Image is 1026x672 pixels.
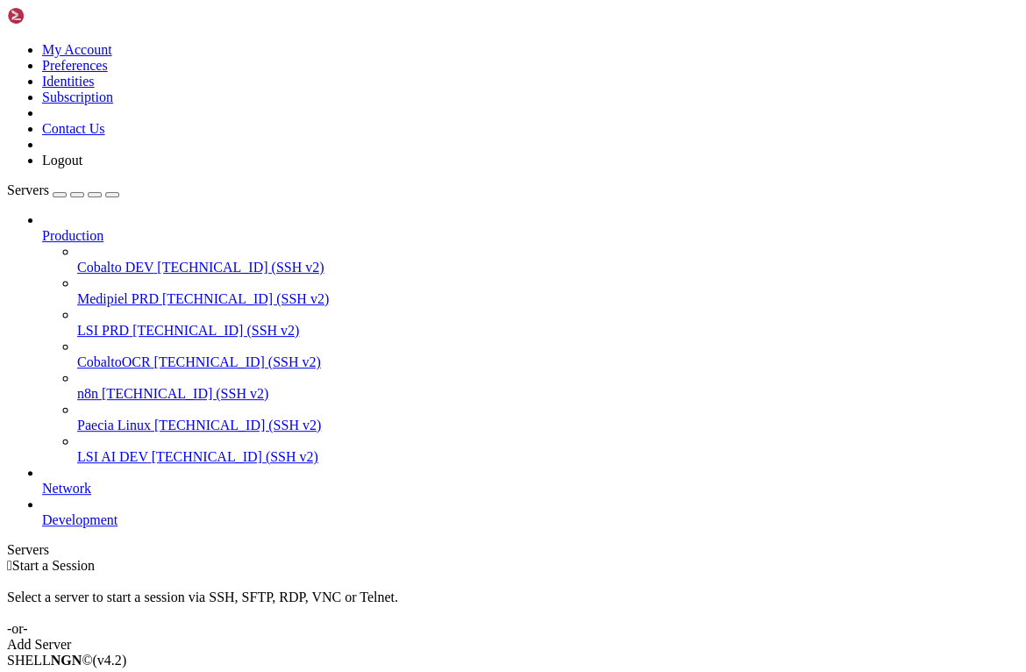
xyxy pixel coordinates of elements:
span: [TECHNICAL_ID] (SSH v2) [102,386,268,401]
li: CobaltoOCR [TECHNICAL_ID] (SSH v2) [77,339,1019,370]
span: LSI AI DEV [77,449,148,464]
a: n8n [TECHNICAL_ID] (SSH v2) [77,386,1019,402]
span: Network [42,481,91,496]
a: Subscription [42,89,113,104]
span: Development [42,512,118,527]
span: Production [42,228,103,243]
span: CobaltoOCR [77,354,151,369]
a: Logout [42,153,82,168]
span: [TECHNICAL_ID] (SSH v2) [157,260,324,275]
a: Production [42,228,1019,244]
span: [TECHNICAL_ID] (SSH v2) [162,291,329,306]
a: CobaltoOCR [TECHNICAL_ID] (SSH v2) [77,354,1019,370]
span: Paecia Linux [77,418,151,433]
a: LSI PRD [TECHNICAL_ID] (SSH v2) [77,323,1019,339]
span: Start a Session [12,558,95,573]
span: Servers [7,182,49,197]
li: LSI AI DEV [TECHNICAL_ID] (SSH v2) [77,433,1019,465]
a: Cobalto DEV [TECHNICAL_ID] (SSH v2) [77,260,1019,275]
a: Contact Us [42,121,105,136]
a: Servers [7,182,119,197]
li: n8n [TECHNICAL_ID] (SSH v2) [77,370,1019,402]
a: Network [42,481,1019,497]
div: Servers [7,542,1019,558]
div: Add Server [7,637,1019,653]
span: [TECHNICAL_ID] (SSH v2) [152,449,318,464]
li: Paecia Linux [TECHNICAL_ID] (SSH v2) [77,402,1019,433]
li: Production [42,212,1019,465]
span: LSI PRD [77,323,129,338]
span: n8n [77,386,98,401]
span:  [7,558,12,573]
span: SHELL © [7,653,126,668]
a: Paecia Linux [TECHNICAL_ID] (SSH v2) [77,418,1019,433]
a: LSI AI DEV [TECHNICAL_ID] (SSH v2) [77,449,1019,465]
span: [TECHNICAL_ID] (SSH v2) [154,354,321,369]
span: [TECHNICAL_ID] (SSH v2) [132,323,299,338]
span: Medipiel PRD [77,291,159,306]
a: Development [42,512,1019,528]
a: Medipiel PRD [TECHNICAL_ID] (SSH v2) [77,291,1019,307]
a: Preferences [42,58,108,73]
span: Cobalto DEV [77,260,153,275]
li: Network [42,465,1019,497]
a: Identities [42,74,95,89]
li: LSI PRD [TECHNICAL_ID] (SSH v2) [77,307,1019,339]
a: My Account [42,42,112,57]
li: Development [42,497,1019,528]
b: NGN [51,653,82,668]
li: Medipiel PRD [TECHNICAL_ID] (SSH v2) [77,275,1019,307]
span: [TECHNICAL_ID] (SSH v2) [154,418,321,433]
li: Cobalto DEV [TECHNICAL_ID] (SSH v2) [77,244,1019,275]
img: Shellngn [7,7,108,25]
div: Select a server to start a session via SSH, SFTP, RDP, VNC or Telnet. -or- [7,574,1019,637]
span: 4.2.0 [93,653,127,668]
